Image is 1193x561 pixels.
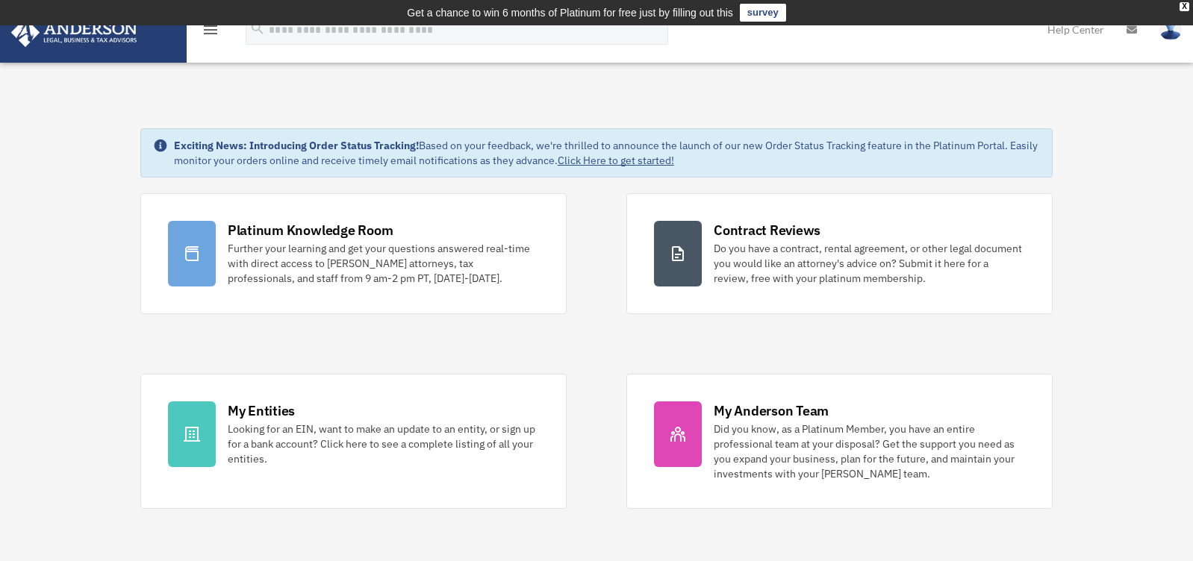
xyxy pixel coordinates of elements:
div: Do you have a contract, rental agreement, or other legal document you would like an attorney's ad... [714,241,1025,286]
div: Platinum Knowledge Room [228,221,393,239]
div: Based on your feedback, we're thrilled to announce the launch of our new Order Status Tracking fe... [174,138,1040,168]
a: survey [740,4,786,22]
div: My Anderson Team [714,401,829,420]
a: menu [202,26,219,39]
a: Contract Reviews Do you have a contract, rental agreement, or other legal document you would like... [626,193,1053,314]
img: User Pic [1159,19,1182,40]
a: Click Here to get started! [558,154,674,167]
div: close [1180,2,1189,11]
a: Platinum Knowledge Room Further your learning and get your questions answered real-time with dire... [140,193,567,314]
div: Contract Reviews [714,221,820,239]
a: My Anderson Team Did you know, as a Platinum Member, you have an entire professional team at your... [626,374,1053,509]
i: menu [202,21,219,39]
i: search [249,20,266,37]
div: My Entities [228,401,295,420]
img: Anderson Advisors Platinum Portal [7,18,142,47]
div: Further your learning and get your questions answered real-time with direct access to [PERSON_NAM... [228,241,539,286]
a: My Entities Looking for an EIN, want to make an update to an entity, or sign up for a bank accoun... [140,374,567,509]
strong: Exciting News: Introducing Order Status Tracking! [174,139,419,152]
div: Did you know, as a Platinum Member, you have an entire professional team at your disposal? Get th... [714,421,1025,481]
div: Get a chance to win 6 months of Platinum for free just by filling out this [407,4,733,22]
div: Looking for an EIN, want to make an update to an entity, or sign up for a bank account? Click her... [228,421,539,466]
